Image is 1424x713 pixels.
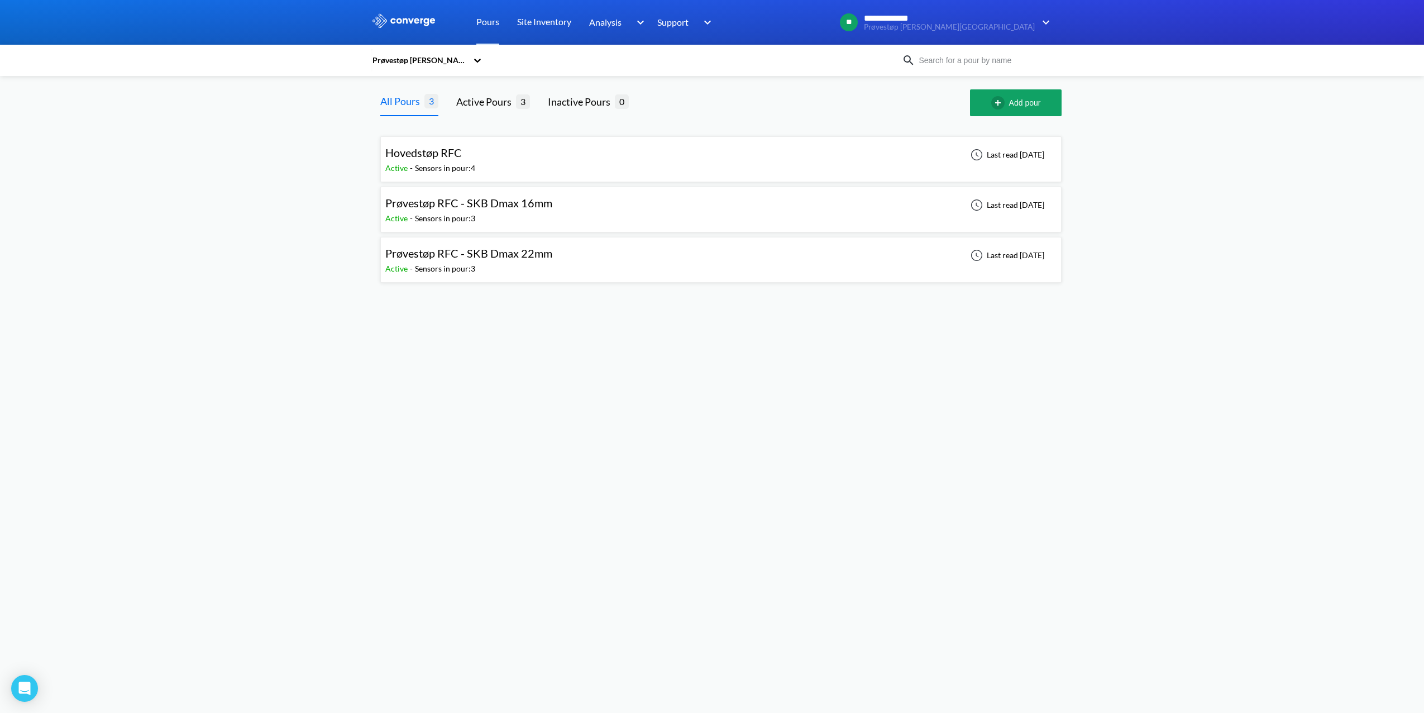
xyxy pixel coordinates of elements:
div: Last read [DATE] [964,249,1048,262]
div: Prøvestøp [PERSON_NAME][GEOGRAPHIC_DATA] [371,54,467,66]
div: Last read [DATE] [964,198,1048,212]
button: Add pour [970,89,1062,116]
div: Sensors in pour: 3 [415,212,475,225]
span: Support [657,15,689,29]
img: downArrow.svg [629,16,647,29]
div: Last read [DATE] [964,148,1048,161]
img: logo_ewhite.svg [371,13,436,28]
div: Sensors in pour: 4 [415,162,475,174]
span: Prøvestøp RFC - SKB Dmax 22mm [385,246,552,260]
div: All Pours [380,93,424,109]
span: 3 [424,94,438,108]
span: 3 [516,94,530,108]
span: Prøvestøp RFC - SKB Dmax 16mm [385,196,552,210]
span: - [410,264,415,273]
span: - [410,213,415,223]
a: Hovedstøp RFCActive-Sensors in pour:4Last read [DATE] [380,149,1062,159]
span: Active [385,163,410,173]
div: Sensors in pour: 3 [415,263,475,275]
a: Prøvestøp RFC - SKB Dmax 16mmActive-Sensors in pour:3Last read [DATE] [380,199,1062,209]
span: 0 [615,94,629,108]
span: Prøvestøp [PERSON_NAME][GEOGRAPHIC_DATA] [864,23,1035,31]
span: Hovedstøp RFC [385,146,462,159]
img: downArrow.svg [1035,16,1053,29]
img: add-circle-outline.svg [991,96,1009,110]
input: Search for a pour by name [915,54,1050,66]
div: Inactive Pours [548,94,615,110]
div: Open Intercom Messenger [11,675,38,702]
img: downArrow.svg [696,16,714,29]
span: Analysis [589,15,622,29]
img: icon-search.svg [902,54,915,67]
span: - [410,163,415,173]
div: Active Pours [456,94,516,110]
span: Active [385,264,410,273]
a: Prøvestøp RFC - SKB Dmax 22mmActive-Sensors in pour:3Last read [DATE] [380,250,1062,259]
span: Active [385,213,410,223]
